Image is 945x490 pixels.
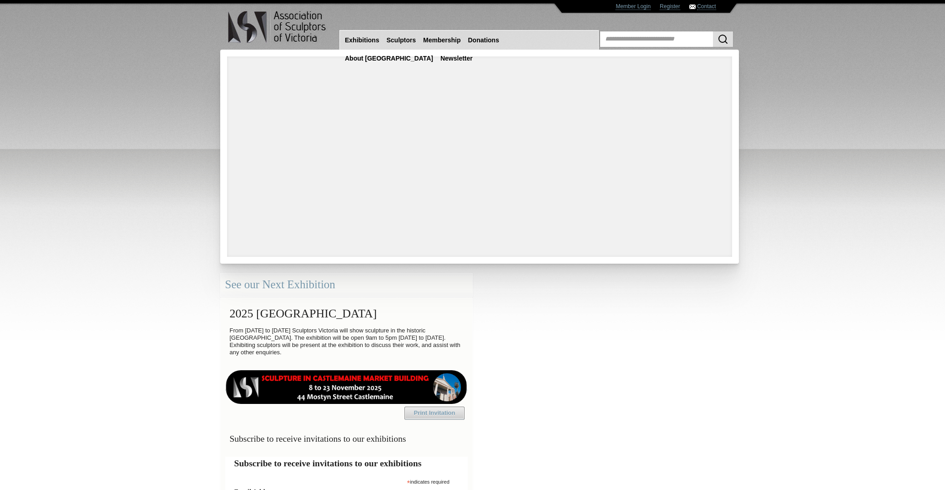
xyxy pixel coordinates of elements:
a: Newsletter [437,50,476,67]
h3: Subscribe to receive invitations to our exhibitions [225,430,468,448]
a: Contact [697,3,716,10]
img: Contact ASV [689,5,696,9]
a: Membership [419,32,464,49]
img: castlemaine-ldrbd25v2.png [225,370,468,404]
p: From [DATE] to [DATE] Sculptors Victoria will show sculpture in the historic [GEOGRAPHIC_DATA]. T... [225,325,468,358]
a: Member Login [616,3,651,10]
a: Donations [465,32,503,49]
a: Exhibitions [341,32,383,49]
img: Search [718,34,728,45]
a: Print Invitation [404,407,465,419]
a: Sculptors [383,32,419,49]
h2: 2025 [GEOGRAPHIC_DATA] [225,302,468,325]
a: Register [660,3,680,10]
h2: Subscribe to receive invitations to our exhibitions [234,457,459,470]
img: logo.png [227,9,328,45]
div: See our Next Exhibition [220,273,473,297]
a: About [GEOGRAPHIC_DATA] [341,50,437,67]
div: indicates required [234,477,450,485]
